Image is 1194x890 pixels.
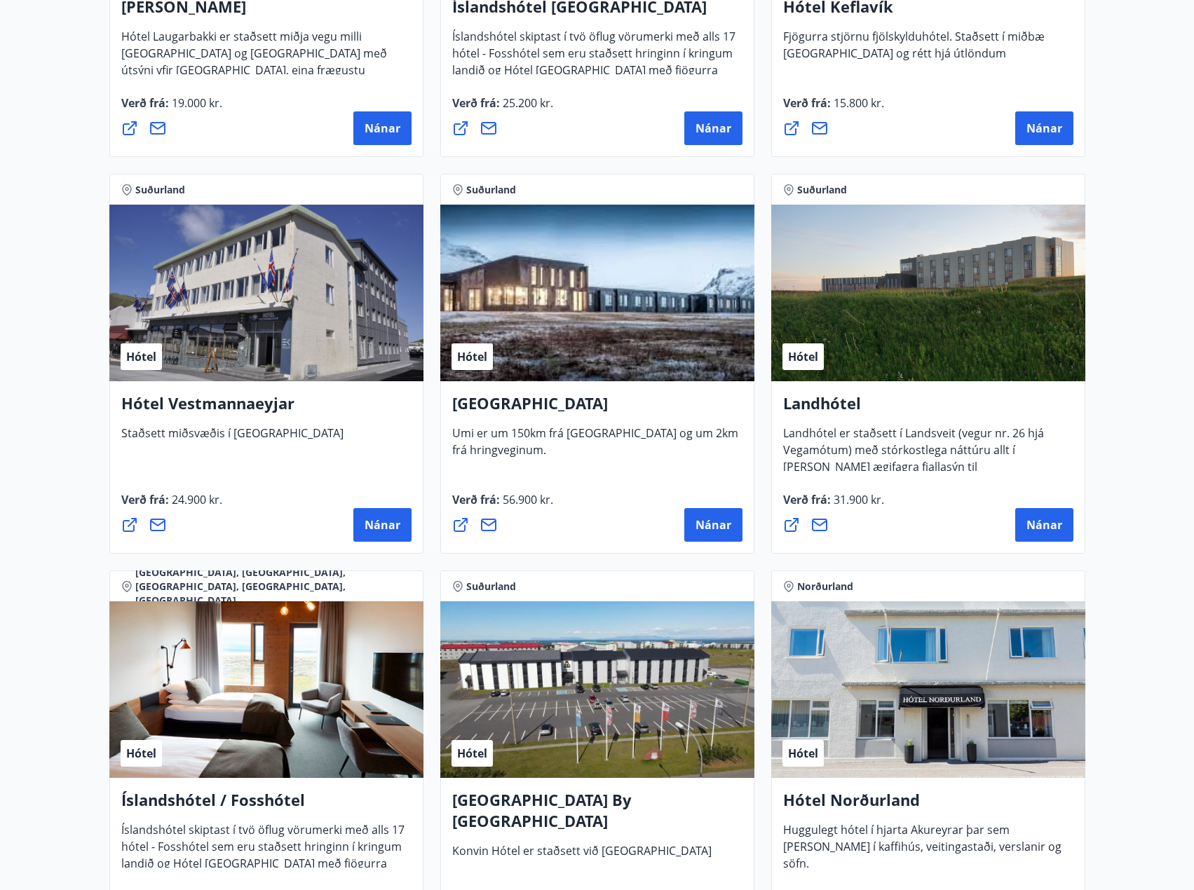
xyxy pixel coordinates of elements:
[353,111,412,145] button: Nánar
[452,392,742,425] h4: [GEOGRAPHIC_DATA]
[365,121,400,136] span: Nánar
[466,580,516,594] span: Suðurland
[783,95,884,122] span: Verð frá :
[788,746,818,761] span: Hótel
[1015,111,1073,145] button: Nánar
[783,425,1044,519] span: Landhótel er staðsett í Landsveit (vegur nr. 26 hjá Vegamótum) með stórkostlega náttúru allt í [P...
[684,508,742,542] button: Nánar
[788,349,818,364] span: Hótel
[169,492,222,507] span: 24.900 kr.
[466,183,516,197] span: Suðurland
[121,492,222,519] span: Verð frá :
[1026,517,1062,533] span: Nánar
[457,349,487,364] span: Hótel
[696,121,731,136] span: Nánar
[457,746,487,761] span: Hótel
[831,492,884,507] span: 31.900 kr.
[452,29,735,106] span: Íslandshótel skiptast í tvö öflug vörumerki með alls 17 hótel - Fosshótel sem eru staðsett hringi...
[169,95,222,111] span: 19.000 kr.
[126,349,156,364] span: Hótel
[696,517,731,533] span: Nánar
[135,183,185,197] span: Suðurland
[1026,121,1062,136] span: Nánar
[121,392,412,425] h4: Hótel Vestmannaeyjar
[121,789,412,821] h4: Íslandshótel / Fosshótel
[353,508,412,542] button: Nánar
[126,746,156,761] span: Hótel
[783,492,884,519] span: Verð frá :
[783,822,1061,882] span: Huggulegt hótel í hjarta Akureyrar þar sem [PERSON_NAME] í kaffihús, veitingastaði, verslanir og ...
[1015,508,1073,542] button: Nánar
[365,517,400,533] span: Nánar
[797,183,847,197] span: Suðurland
[121,29,387,106] span: Hótel Laugarbakki er staðsett miðja vegu milli [GEOGRAPHIC_DATA] og [GEOGRAPHIC_DATA] með útsýni ...
[783,789,1073,821] h4: Hótel Norðurland
[783,29,1045,72] span: Fjögurra stjörnu fjölskylduhótel. Staðsett í miðbæ [GEOGRAPHIC_DATA] og rétt hjá útlöndum
[831,95,884,111] span: 15.800 kr.
[500,492,553,507] span: 56.900 kr.
[684,111,742,145] button: Nánar
[452,95,553,122] span: Verð frá :
[452,425,738,469] span: Umi er um 150km frá [GEOGRAPHIC_DATA] og um 2km frá hringveginum.
[797,580,853,594] span: Norðurland
[121,95,222,122] span: Verð frá :
[452,789,742,842] h4: [GEOGRAPHIC_DATA] By [GEOGRAPHIC_DATA]
[500,95,553,111] span: 25.200 kr.
[121,425,344,452] span: Staðsett miðsvæðis í [GEOGRAPHIC_DATA]
[452,492,553,519] span: Verð frá :
[452,843,712,870] span: Konvin Hótel er staðsett við [GEOGRAPHIC_DATA]
[783,392,1073,425] h4: Landhótel
[135,566,412,608] span: [GEOGRAPHIC_DATA], [GEOGRAPHIC_DATA], [GEOGRAPHIC_DATA], [GEOGRAPHIC_DATA], [GEOGRAPHIC_DATA]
